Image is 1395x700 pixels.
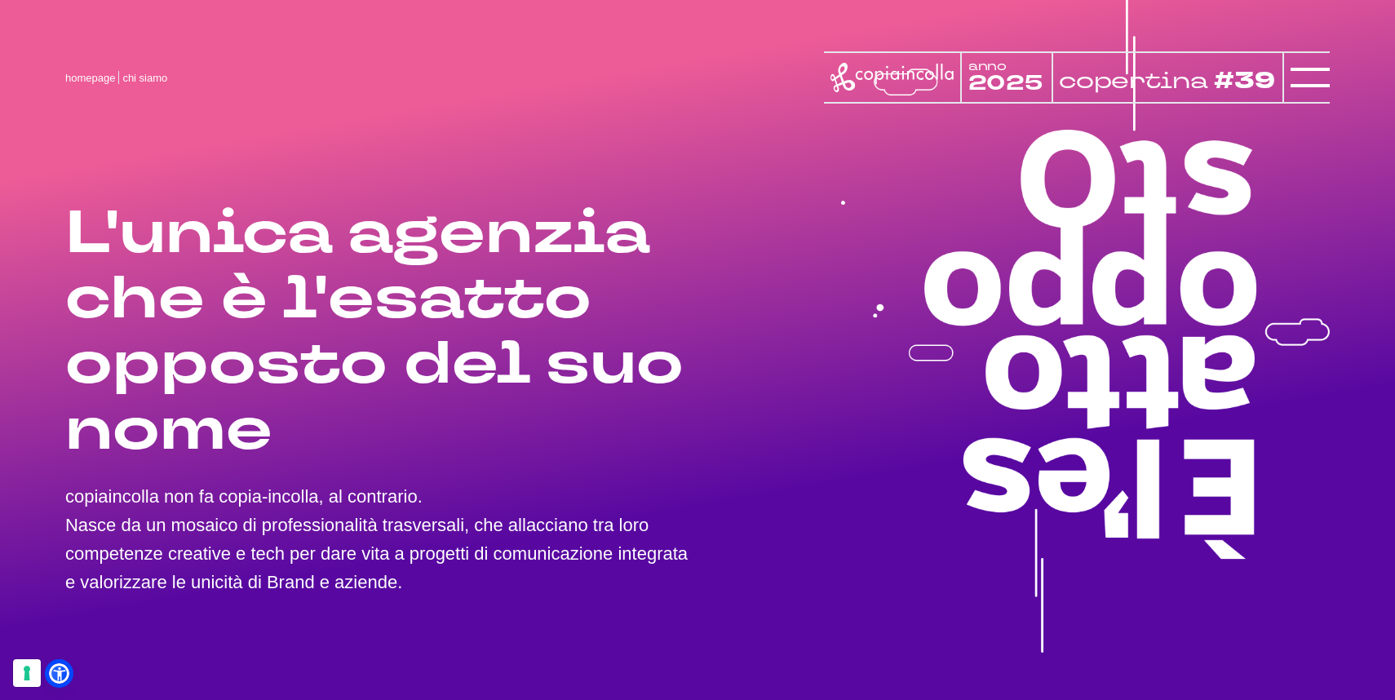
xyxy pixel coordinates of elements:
[1214,65,1275,97] tspan: #39
[65,482,697,597] p: copiaincolla non fa copia-incolla, al contrario. Nasce da un mosaico di professionalità trasversa...
[49,663,69,684] a: Apri il menu di accessibilità
[968,58,1007,74] tspan: anno
[65,72,115,84] a: homepage
[13,659,41,687] button: Le tue preferenze relative al consenso per le tecnologie di tracciamento
[1059,65,1209,95] tspan: copertina
[122,72,167,84] span: chi siamo
[65,201,697,463] h1: L'unica agenzia che è l'esatto opposto del suo nome
[968,69,1043,98] tspan: 2025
